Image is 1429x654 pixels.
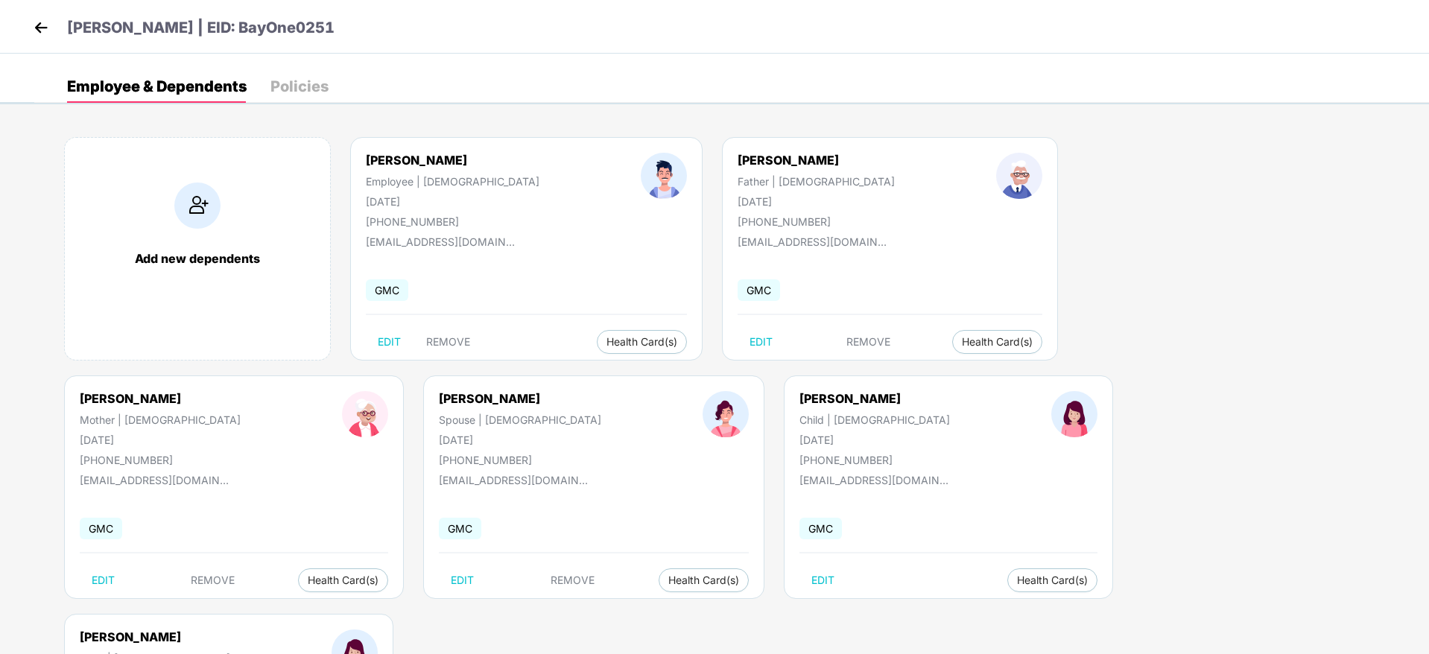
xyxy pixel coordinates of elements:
div: [PERSON_NAME] [738,153,895,168]
span: GMC [366,279,408,301]
div: [PERSON_NAME] [80,629,230,644]
button: EDIT [738,330,785,354]
div: Employee | [DEMOGRAPHIC_DATA] [366,175,539,188]
span: EDIT [811,574,834,586]
button: Health Card(s) [298,568,388,592]
button: REMOVE [834,330,902,354]
div: [PERSON_NAME] [439,391,601,406]
span: GMC [80,518,122,539]
span: GMC [799,518,842,539]
div: [PERSON_NAME] [80,391,241,406]
div: Mother | [DEMOGRAPHIC_DATA] [80,413,241,426]
button: EDIT [439,568,486,592]
div: [DATE] [738,195,895,208]
button: Health Card(s) [1007,568,1097,592]
span: REMOVE [551,574,595,586]
img: profileImage [703,391,749,437]
p: [PERSON_NAME] | EID: BayOne0251 [67,16,335,39]
button: EDIT [366,330,413,354]
button: Health Card(s) [597,330,687,354]
img: profileImage [996,153,1042,199]
img: profileImage [1051,391,1097,437]
div: [PHONE_NUMBER] [439,454,601,466]
span: Health Card(s) [308,577,378,584]
div: Spouse | [DEMOGRAPHIC_DATA] [439,413,601,426]
div: [EMAIL_ADDRESS][DOMAIN_NAME] [366,235,515,248]
div: [PHONE_NUMBER] [80,454,241,466]
span: Health Card(s) [962,338,1033,346]
div: [EMAIL_ADDRESS][DOMAIN_NAME] [799,474,948,486]
span: GMC [439,518,481,539]
span: REMOVE [846,336,890,348]
span: EDIT [750,336,773,348]
button: Health Card(s) [952,330,1042,354]
img: addIcon [174,182,221,229]
div: Employee & Dependents [67,79,247,94]
div: [EMAIL_ADDRESS][DOMAIN_NAME] [80,474,229,486]
img: profileImage [641,153,687,199]
div: [DATE] [799,434,950,446]
div: [EMAIL_ADDRESS][DOMAIN_NAME] [439,474,588,486]
span: Health Card(s) [1017,577,1088,584]
span: GMC [738,279,780,301]
div: [DATE] [80,434,241,446]
button: REMOVE [539,568,606,592]
img: profileImage [342,391,388,437]
div: [DATE] [439,434,601,446]
div: [PHONE_NUMBER] [738,215,895,228]
button: EDIT [80,568,127,592]
button: REMOVE [414,330,482,354]
div: [PERSON_NAME] [366,153,539,168]
div: Father | [DEMOGRAPHIC_DATA] [738,175,895,188]
span: EDIT [378,336,401,348]
div: [PHONE_NUMBER] [799,454,950,466]
span: EDIT [451,574,474,586]
div: [DATE] [366,195,539,208]
span: REMOVE [191,574,235,586]
span: EDIT [92,574,115,586]
span: Health Card(s) [668,577,739,584]
div: [PHONE_NUMBER] [366,215,539,228]
button: REMOVE [179,568,247,592]
div: [EMAIL_ADDRESS][DOMAIN_NAME] [738,235,887,248]
div: Add new dependents [80,251,315,266]
div: Policies [270,79,329,94]
button: Health Card(s) [659,568,749,592]
div: Child | [DEMOGRAPHIC_DATA] [799,413,950,426]
img: back [30,16,52,39]
span: REMOVE [426,336,470,348]
button: EDIT [799,568,846,592]
div: [PERSON_NAME] [799,391,950,406]
span: Health Card(s) [606,338,677,346]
